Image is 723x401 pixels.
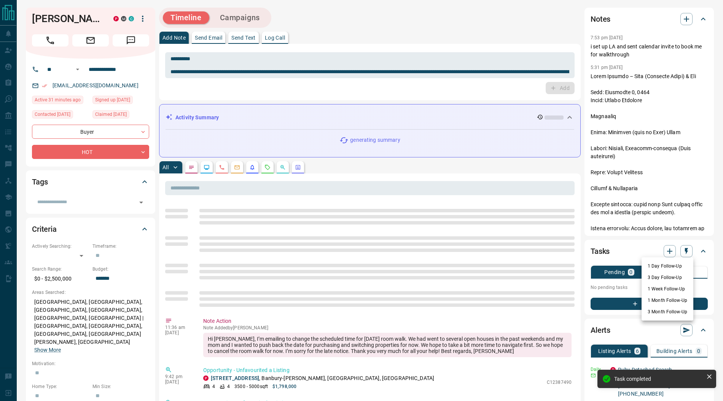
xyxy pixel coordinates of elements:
[642,306,693,318] li: 3 Month Follow-Up
[642,283,693,295] li: 1 Week Follow-Up
[642,272,693,283] li: 3 Day Follow-Up
[614,376,703,382] div: Task completed
[642,260,693,272] li: 1 Day Follow-Up
[642,295,693,306] li: 1 Month Follow-Up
